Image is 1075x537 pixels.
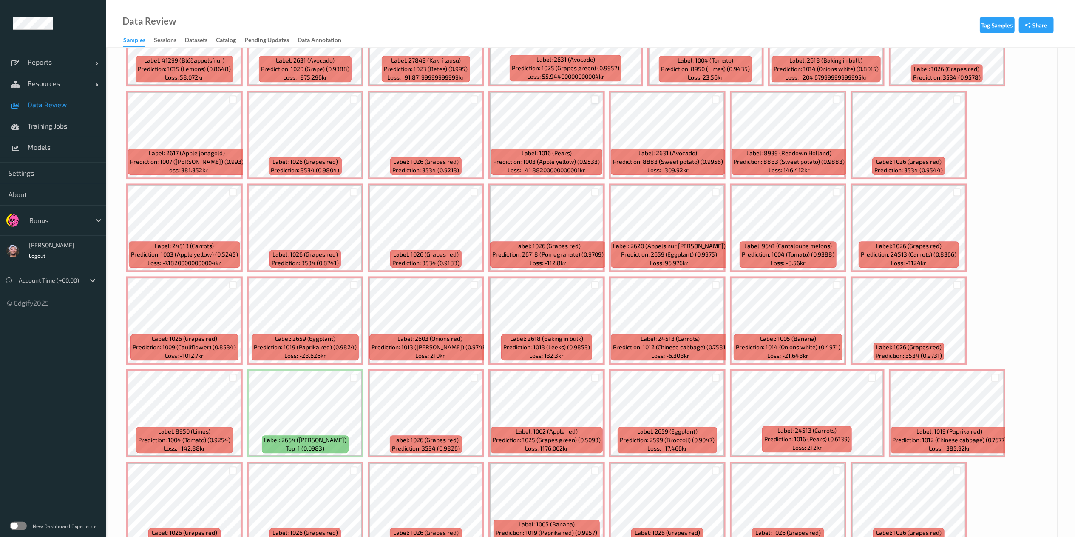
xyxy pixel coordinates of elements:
span: Prediction: 1013 ([PERSON_NAME]) (0.9748) [372,343,488,351]
span: Label: 1002 (Apple red) [516,427,578,436]
span: Prediction: 1019 (Paprika red) (0.9957) [496,528,598,537]
span: Label: 1026 (Grapes red) [272,528,338,537]
a: Sessions [154,34,185,46]
span: Label: 2631 (Avocado) [639,149,698,157]
span: Label: 2631 (Avocado) [276,56,335,65]
span: Prediction: 3534 (0.9826) [392,444,460,453]
span: Label: 1016 (Pears) [522,149,572,157]
div: Catalog [216,36,236,46]
span: Label: 1026 (Grapes red) [272,250,338,259]
div: Datasets [185,36,207,46]
span: Prediction: 3534 (0.9213) [393,166,459,174]
span: Prediction: 1004 (Tomato) (0.9254) [139,436,231,444]
span: Loss: -1124kr [891,259,927,267]
span: Label: 9641 (Cantaloupe melons) [744,242,832,250]
span: Loss: -1012.7kr [165,351,204,360]
span: Label: 1005 (Banana) [519,520,575,528]
div: Pending Updates [244,36,289,46]
span: Prediction: 3534 (0.9544) [875,166,943,174]
span: Label: 1005 (Banana) [760,334,816,343]
span: Prediction: 1015 (Lemons) (0.8648) [138,65,231,73]
span: Label: 24513 (Carrots) [641,334,700,343]
span: Label: 2618 (Baking in bulk) [790,56,863,65]
span: Label: 2631 (Avocado) [536,55,595,64]
span: Loss: 55.94400000000004kr [527,72,604,81]
span: Label: 1026 (Grapes red) [876,242,942,250]
span: Label: 1026 (Grapes red) [635,528,700,537]
span: Prediction: 26718 (Pomegranate) (0.9709) [492,250,604,259]
span: Loss: 23.56kr [688,73,723,82]
span: Prediction: 1014 (Onions white) (0.4971) [736,343,840,351]
span: Loss: 146.412kr [769,166,810,174]
span: Label: 1026 (Grapes red) [393,528,459,537]
span: Loss: 210kr [415,351,445,360]
span: Loss: -385.92kr [929,444,970,453]
span: Label: 1026 (Grapes red) [914,65,980,73]
span: top-1 (0.0983) [286,444,325,453]
span: Prediction: 1014 (Onions white) (0.8015) [774,65,879,73]
span: Prediction: 1012 (Chinese cabbage) (0.7677) [893,436,1007,444]
span: Prediction: 3534 (0.9731) [876,351,942,360]
span: Loss: -112.8kr [530,259,566,267]
span: Label: 1026 (Grapes red) [876,157,942,166]
span: Label: 2617 (Apple jonagold) [149,149,225,157]
span: Prediction: 1003 (Apple yellow) (0.5245) [131,250,238,259]
span: Prediction: 3534 (0.9183) [392,259,459,267]
span: Loss: 212kr [792,443,822,452]
span: Prediction: 1003 (Apple yellow) (0.9533) [494,157,600,166]
a: Pending Updates [244,34,298,46]
span: Prediction: 2659 (Eggplant) (0.9975) [621,250,718,259]
span: Loss: -41.38200000000001kr [508,166,586,174]
span: Label: 8950 (Limes) [159,427,211,436]
span: Prediction: 1013 (Leeks) (0.9853) [503,343,590,351]
span: Loss: -91.87199999999999kr [388,73,465,82]
span: Prediction: 1012 (Chinese cabbage) (0.7581) [613,343,728,351]
button: Share [1019,17,1054,33]
span: Loss: -21.648kr [768,351,809,360]
span: Label: 1026 (Grapes red) [393,157,459,166]
span: Prediction: 8883 (Sweet potato) (0.9956) [613,157,723,166]
div: Sessions [154,36,176,46]
span: Loss: 1176.002kr [525,444,568,453]
span: Prediction: 1023 (Betes) (0.995) [384,65,468,73]
span: Loss: -28.626kr [284,351,326,360]
span: Prediction: 1007 ([PERSON_NAME]) (0.993) [130,157,244,166]
span: Label: 2664 ([PERSON_NAME]) [264,436,346,444]
span: Label: 24513 (Carrots) [777,426,837,435]
span: Label: 2603 (Onions red) [397,334,462,343]
span: Label: 24513 (Carrots) [155,242,214,250]
span: Label: 1026 (Grapes red) [876,528,942,537]
button: Tag Samples [980,17,1015,33]
span: Prediction: 1025 (Grapes green) (0.9957) [512,64,619,72]
span: Loss: -6.308kr [651,351,689,360]
span: Prediction: 1025 (Grapes green) (0.5093) [493,436,601,444]
span: Label: 2659 (Eggplant) [637,427,698,436]
span: Loss: -7.18200000000004kr [148,259,221,267]
a: Samples [123,34,154,47]
span: Label: 41299 (Blóðappelsínur) [145,56,225,65]
span: Label: 2620 (Appelsinur [PERSON_NAME]) [613,242,726,250]
a: Catalog [216,34,244,46]
span: Prediction: 3534 (0.8741) [272,259,339,267]
span: Loss: 381.352kr [166,166,208,174]
span: Loss: -204.67999999999995kr [785,73,867,82]
span: Label: 1026 (Grapes red) [515,242,581,250]
span: Label: 1026 (Grapes red) [152,528,217,537]
div: Data Annotation [298,36,341,46]
span: Prediction: 1019 (Paprika red) (0.9824) [254,343,357,351]
span: Label: 1026 (Grapes red) [393,250,459,259]
span: Prediction: 8883 (Sweet potato) (0.9883) [734,157,845,166]
span: Label: 1026 (Grapes red) [755,528,821,537]
span: Prediction: 1009 (Cauliflower) (0.8534) [133,343,236,351]
span: Label: 1026 (Grapes red) [272,157,338,166]
a: Data Annotation [298,34,350,46]
span: Label: 1019 (Paprika red) [917,427,983,436]
span: Loss: 132.3kr [530,351,564,360]
span: Prediction: 24513 (Carrots) (0.8366) [861,250,957,259]
span: Prediction: 3534 (0.9804) [271,166,340,174]
div: Samples [123,36,145,47]
span: Prediction: 1016 (Pears) (0.6139) [764,435,850,443]
span: Prediction: 1004 (Tomato) (0.9388) [742,250,834,259]
span: Loss: -8.56kr [771,259,806,267]
span: Label: 1004 (Tomato) [678,56,733,65]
